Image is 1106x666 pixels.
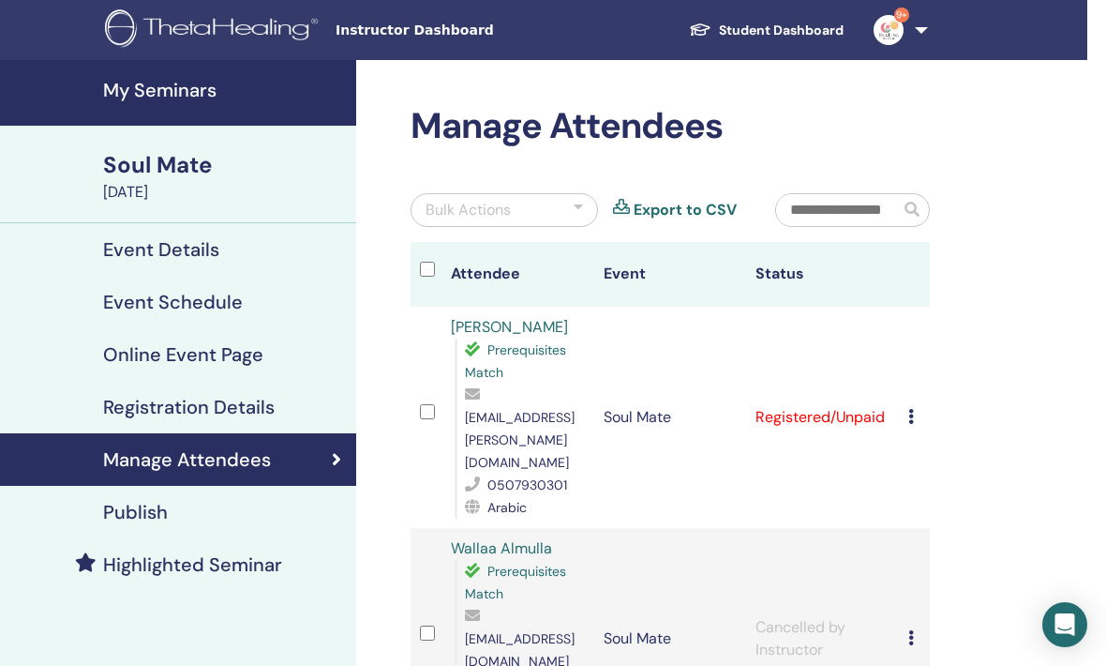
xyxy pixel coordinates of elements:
[465,341,566,381] span: Prerequisites Match
[634,199,737,221] a: Export to CSV
[451,538,552,558] a: Wallaa Almulla
[487,499,527,516] span: Arabic
[874,15,904,45] img: default.jpg
[103,501,168,523] h4: Publish
[103,553,282,576] h4: Highlighted Seminar
[103,181,345,204] div: [DATE]
[103,149,345,181] div: Soul Mate
[746,242,899,307] th: Status
[594,242,747,307] th: Event
[451,317,568,337] a: [PERSON_NAME]
[594,307,747,528] td: Soul Mate
[426,199,511,221] div: Bulk Actions
[689,22,711,38] img: graduation-cap-white.svg
[103,396,275,418] h4: Registration Details
[105,9,324,52] img: logo.png
[465,563,566,602] span: Prerequisites Match
[103,291,243,313] h4: Event Schedule
[103,238,219,261] h4: Event Details
[103,448,271,471] h4: Manage Attendees
[336,21,617,40] span: Instructor Dashboard
[1042,602,1087,647] div: Open Intercom Messenger
[411,105,930,148] h2: Manage Attendees
[103,343,263,366] h4: Online Event Page
[103,79,345,101] h4: My Seminars
[674,13,859,48] a: Student Dashboard
[894,8,909,23] span: 9+
[441,242,594,307] th: Attendee
[465,409,575,471] span: [EMAIL_ADDRESS][PERSON_NAME][DOMAIN_NAME]
[92,149,356,204] a: Soul Mate[DATE]
[487,477,567,493] span: 0507930301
